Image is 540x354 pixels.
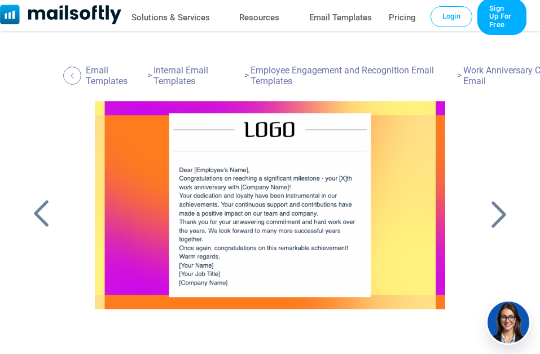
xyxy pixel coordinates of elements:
a: Login [431,6,472,27]
a: Resources [239,10,279,26]
a: Pricing [389,10,416,26]
a: Back [27,199,55,229]
a: Solutions & Services [131,10,210,26]
a: Employee Engagement and Recognition Email Templates [251,65,455,86]
a: Back [63,67,84,85]
a: Back [485,199,513,229]
a: Email Templates [86,65,146,86]
a: Email Templates [309,10,372,26]
a: Internal Email Templates [153,65,242,86]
